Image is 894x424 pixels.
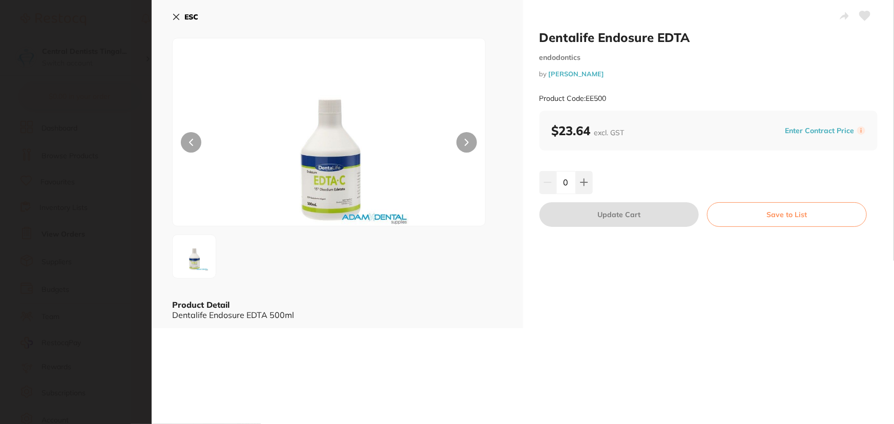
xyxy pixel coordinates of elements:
[176,238,213,275] img: LmpwZw
[172,310,503,320] div: Dentalife Endosure EDTA 500ml
[552,123,625,138] b: $23.64
[235,64,423,226] img: LmpwZw
[539,70,878,78] small: by
[782,126,857,136] button: Enter Contract Price
[539,53,878,62] small: endodontics
[707,202,867,227] button: Save to List
[539,30,878,45] h2: Dentalife Endosure EDTA
[172,300,230,310] b: Product Detail
[172,8,198,26] button: ESC
[539,202,699,227] button: Update Cart
[594,128,625,137] span: excl. GST
[184,12,198,22] b: ESC
[857,126,865,135] label: i
[539,94,607,103] small: Product Code: EE500
[549,70,605,78] a: [PERSON_NAME]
